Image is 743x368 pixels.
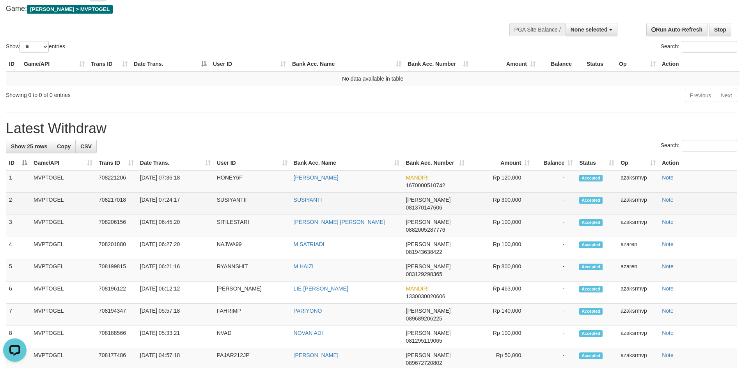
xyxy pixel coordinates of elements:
[137,237,214,259] td: [DATE] 06:27:20
[289,57,404,71] th: Bank Acc. Name: activate to sort column ascending
[533,156,576,170] th: Balance: activate to sort column ascending
[30,259,96,282] td: MVPTOGEL
[661,41,737,53] label: Search:
[406,241,450,247] span: [PERSON_NAME]
[96,170,137,193] td: 708221206
[533,326,576,348] td: -
[406,352,450,358] span: [PERSON_NAME]
[468,259,533,282] td: Rp 800,000
[406,263,450,269] span: [PERSON_NAME]
[294,197,322,203] a: SUSIYANTI
[137,193,214,215] td: [DATE] 07:24:17
[468,304,533,326] td: Rp 140,000
[137,304,214,326] td: [DATE] 05:57:18
[662,197,674,203] a: Note
[406,271,442,277] span: Copy 083129298365 to clipboard
[583,57,616,71] th: Status
[6,41,65,53] label: Show entries
[616,57,659,71] th: Op: activate to sort column ascending
[30,326,96,348] td: MVPTOGEL
[661,140,737,151] label: Search:
[214,326,291,348] td: NVAD
[214,193,291,215] td: SUSIYANTII
[406,174,429,181] span: MANDIRI
[6,326,30,348] td: 8
[662,352,674,358] a: Note
[662,308,674,314] a: Note
[96,326,137,348] td: 708188566
[533,193,576,215] td: -
[579,330,603,337] span: Accepted
[80,143,92,150] span: CSV
[539,57,583,71] th: Balance
[30,156,96,170] th: Game/API: activate to sort column ascending
[716,89,737,102] a: Next
[214,156,291,170] th: User ID: activate to sort column ascending
[294,241,325,247] a: M SATRIADI
[210,57,289,71] th: User ID: activate to sort column ascending
[294,308,322,314] a: PARIYONO
[662,174,674,181] a: Note
[30,193,96,215] td: MVPTOGEL
[214,215,291,237] td: SITILESTARI
[617,237,659,259] td: azaren
[137,170,214,193] td: [DATE] 07:36:18
[57,143,71,150] span: Copy
[6,156,30,170] th: ID: activate to sort column descending
[21,57,88,71] th: Game/API: activate to sort column ascending
[6,237,30,259] td: 4
[659,156,737,170] th: Action
[646,23,708,36] a: Run Auto-Refresh
[214,170,291,193] td: HONEY6F
[576,156,617,170] th: Status: activate to sort column ascending
[137,282,214,304] td: [DATE] 06:12:12
[662,285,674,292] a: Note
[96,282,137,304] td: 708196122
[6,282,30,304] td: 6
[406,360,442,366] span: Copy 089672720802 to clipboard
[406,204,442,211] span: Copy 081370147606 to clipboard
[75,140,97,153] a: CSV
[6,304,30,326] td: 7
[406,249,442,255] span: Copy 081943638422 to clipboard
[214,282,291,304] td: [PERSON_NAME]
[579,308,603,315] span: Accepted
[406,285,429,292] span: MANDIRI
[468,237,533,259] td: Rp 100,000
[659,57,739,71] th: Action
[214,237,291,259] td: NAJWA99
[406,308,450,314] span: [PERSON_NAME]
[137,156,214,170] th: Date Trans.: activate to sort column ascending
[579,197,603,204] span: Accepted
[579,264,603,270] span: Accepted
[617,215,659,237] td: azaksrmvp
[96,156,137,170] th: Trans ID: activate to sort column ascending
[617,259,659,282] td: azaren
[294,219,385,225] a: [PERSON_NAME] [PERSON_NAME]
[404,57,472,71] th: Bank Acc. Number: activate to sort column ascending
[6,140,52,153] a: Show 25 rows
[30,304,96,326] td: MVPTOGEL
[533,282,576,304] td: -
[3,3,27,26] button: Open LiveChat chat widget
[6,88,304,99] div: Showing 0 to 0 of 0 entries
[468,215,533,237] td: Rp 100,000
[406,182,445,188] span: Copy 1670000510742 to clipboard
[214,304,291,326] td: FAHRIMP
[685,89,716,102] a: Previous
[579,219,603,226] span: Accepted
[579,241,603,248] span: Accepted
[294,352,339,358] a: [PERSON_NAME]
[617,326,659,348] td: azaksrmvp
[291,156,403,170] th: Bank Acc. Name: activate to sort column ascending
[6,259,30,282] td: 5
[662,219,674,225] a: Note
[533,215,576,237] td: -
[294,330,323,336] a: NOVAN ADI
[403,156,468,170] th: Bank Acc. Number: activate to sort column ascending
[579,175,603,181] span: Accepted
[6,71,739,86] td: No data available in table
[468,282,533,304] td: Rp 463,000
[472,57,539,71] th: Amount: activate to sort column ascending
[214,259,291,282] td: RYANNSHIT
